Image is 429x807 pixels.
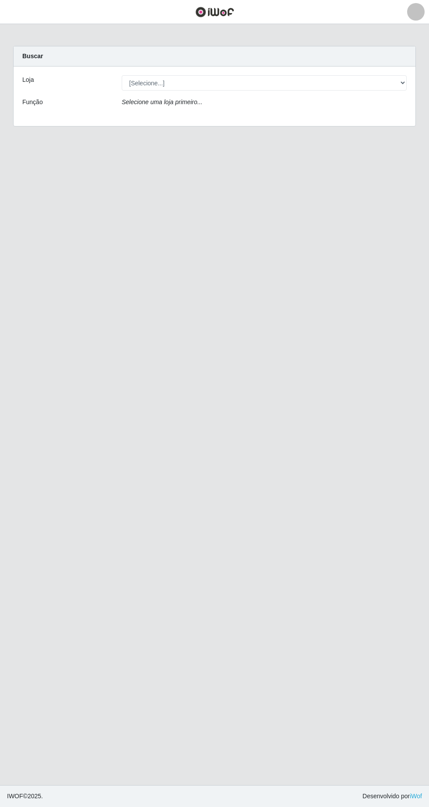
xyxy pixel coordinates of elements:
img: CoreUI Logo [195,7,234,18]
strong: Buscar [22,53,43,60]
i: Selecione uma loja primeiro... [122,98,202,105]
a: iWof [410,793,422,800]
label: Loja [22,75,34,84]
span: Desenvolvido por [362,792,422,801]
span: IWOF [7,793,23,800]
span: © 2025 . [7,792,43,801]
label: Função [22,98,43,107]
